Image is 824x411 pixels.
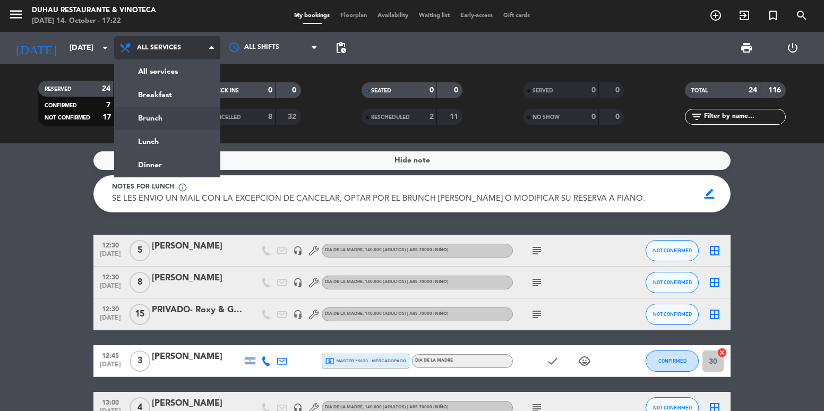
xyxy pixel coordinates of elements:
i: menu [8,6,24,22]
span: NOT CONFIRMED [653,279,692,285]
i: cancel [717,347,727,358]
a: Lunch [115,130,220,153]
i: border_all [708,276,721,289]
span: [DATE] [97,282,124,295]
span: NOT CONFIRMED [45,115,90,121]
i: subject [530,276,543,289]
a: All services [115,60,220,83]
strong: 8 [268,113,272,121]
strong: 0 [292,87,298,94]
i: headset_mic [293,310,303,319]
span: 12:30 [97,270,124,282]
i: border_all [708,308,721,321]
span: Floorplan [335,13,372,19]
span: Gift cards [498,13,535,19]
a: Dinner [115,153,220,177]
strong: 0 [615,113,622,121]
i: headset_mic [293,278,303,287]
span: 12:30 [97,302,124,314]
span: Notes for lunch [112,182,174,193]
a: Brunch [115,107,220,130]
i: border_all [708,244,721,257]
span: , 140.000 (Adultos) | ARS 70000 (Niño) [363,405,449,409]
div: [PERSON_NAME] [152,350,242,364]
span: Waiting list [414,13,455,19]
span: CONFIRMED [45,103,77,108]
span: Early-access [455,13,498,19]
i: subject [530,244,543,257]
i: filter_list [690,110,703,123]
span: My bookings [289,13,335,19]
strong: 116 [768,87,783,94]
i: turned_in_not [767,9,779,22]
div: PRIVADO- Roxy & German [152,303,242,317]
strong: 17 [102,114,111,121]
i: child_care [578,355,591,367]
span: 12:30 [97,238,124,251]
span: 13:00 [97,396,124,408]
span: NOT CONFIRMED [653,247,692,253]
i: local_atm [325,356,334,366]
strong: 0 [430,87,434,94]
i: subject [530,308,543,321]
span: Hide note [394,155,430,167]
span: [DATE] [97,361,124,373]
span: SE LES ENVIO UN MAIL CON LA EXCEPCION DE CANCELAR, OPTAR POR EL BRUNCH [PERSON_NAME] O MODIFICAR ... [112,195,645,203]
i: headset_mic [293,246,303,255]
strong: 0 [591,113,596,121]
span: , 140.000 (Adultos) | ARS 70000 (Niño) [363,248,449,252]
button: CONFIRMED [646,350,699,372]
div: [PERSON_NAME] [152,271,242,285]
span: print [740,41,753,54]
i: [DATE] [8,36,64,59]
span: pending_actions [334,41,347,54]
button: NOT CONFIRMED [646,240,699,261]
strong: 0 [591,87,596,94]
strong: 0 [454,87,460,94]
strong: 11 [450,113,460,121]
strong: 32 [288,113,298,121]
button: menu [8,6,24,26]
span: master * 9133 [325,356,368,366]
div: [PERSON_NAME] [152,239,242,253]
div: LOG OUT [770,32,817,64]
strong: 24 [749,87,757,94]
i: arrow_drop_down [99,41,111,54]
span: RESERVED [45,87,72,92]
span: CANCELLED [210,115,241,120]
span: RESCHEDULED [371,115,410,120]
span: NOT CONFIRMED [653,311,692,317]
span: DIA DE LA MADRE [415,358,453,363]
button: NOT CONFIRMED [646,304,699,325]
span: NO SHOW [533,115,560,120]
span: , 140.000 (Adultos) | ARS 70000 (Niño) [363,312,449,316]
span: TOTAL [691,88,708,93]
strong: 2 [430,113,434,121]
span: info_outline [178,183,187,192]
span: 8 [130,272,150,293]
span: CONFIRMED [658,358,686,364]
span: DIA DE LA MADRE [325,280,449,284]
i: check [546,355,559,367]
div: Duhau Restaurante & Vinoteca [32,5,156,16]
span: 12:45 [97,349,124,361]
span: DIA DE LA MADRE [325,248,449,252]
div: [PERSON_NAME] [152,397,242,410]
strong: 0 [268,87,272,94]
i: power_settings_new [786,41,799,54]
strong: 24 [102,85,110,92]
i: add_circle_outline [709,9,722,22]
span: , 140.000 (Adultos) | ARS 70000 (Niño) [363,280,449,284]
i: exit_to_app [738,9,751,22]
strong: 7 [106,101,110,109]
button: NOT CONFIRMED [646,272,699,293]
span: 3 [130,350,150,372]
span: [DATE] [97,314,124,327]
span: 5 [130,240,150,261]
span: All services [137,44,181,52]
span: DIA DE LA MADRE [325,405,449,409]
span: SERVED [533,88,553,93]
span: DIA DE LA MADRE [325,312,449,316]
span: NOT CONFIRMED [653,405,692,410]
span: CHECK INS [210,88,239,93]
